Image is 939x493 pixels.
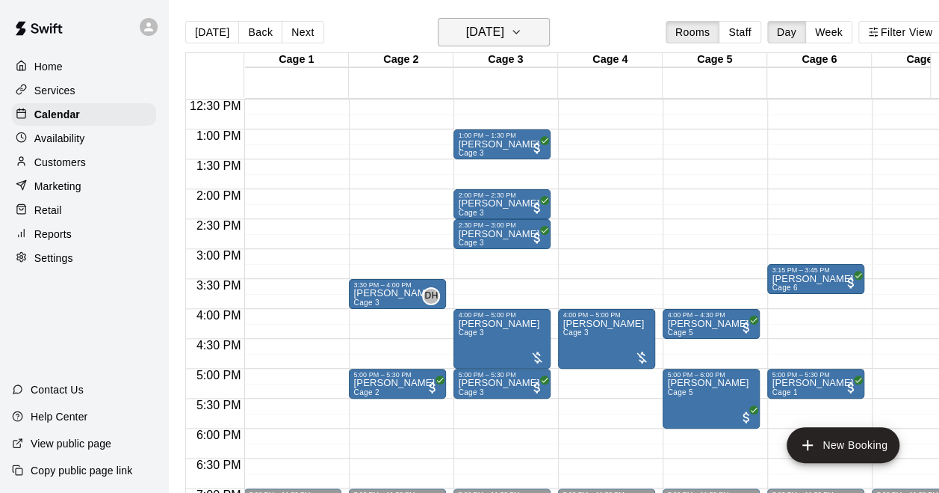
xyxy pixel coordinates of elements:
div: 5:00 PM – 5:30 PM [353,371,441,379]
span: Cage 3 [458,209,483,217]
a: Services [12,79,156,102]
div: Cage 2 [349,53,453,67]
p: Home [34,59,63,74]
a: Marketing [12,175,156,197]
div: 5:00 PM – 5:30 PM [458,371,546,379]
span: All customers have paid [739,320,754,335]
span: Cage 3 [458,328,483,337]
span: 6:00 PM [193,429,245,441]
div: Cage 1 [244,53,349,67]
h6: [DATE] [466,22,504,43]
p: Copy public page link [31,463,132,478]
span: 1:00 PM [193,129,245,142]
button: Back [238,21,282,43]
div: 4:00 PM – 5:00 PM [458,311,546,319]
div: 4:00 PM – 4:30 PM: Austin PENA [663,309,760,339]
div: 4:00 PM – 4:30 PM [667,311,755,319]
span: 3:00 PM [193,249,245,262]
span: All customers have paid [739,410,754,425]
span: Cage 3 [563,328,588,337]
p: Retail [34,203,62,218]
span: All customers have paid [843,380,858,395]
div: 5:00 PM – 5:30 PM: Luke Gonzales [767,369,864,399]
a: Home [12,55,156,78]
p: Settings [34,251,73,266]
a: Reports [12,223,156,245]
div: 2:00 PM – 2:30 PM: Mason Murphy [453,189,551,219]
span: 2:30 PM [193,219,245,232]
button: add [787,427,899,463]
p: Help Center [31,409,87,424]
button: [DATE] [438,18,550,46]
span: Cage 2 [353,388,379,396]
div: 5:00 PM – 5:30 PM [772,371,860,379]
span: 2:00 PM [193,189,245,202]
p: Marketing [34,179,81,194]
div: 5:00 PM – 5:30 PM: Brayson Starnes [349,369,446,399]
div: 5:00 PM – 5:30 PM: Aidan Apolinar [453,369,551,399]
div: 1:00 PM – 1:30 PM [458,132,546,139]
div: Cage 6 [767,53,872,67]
div: 5:00 PM – 6:00 PM [667,371,755,379]
div: 5:00 PM – 6:00 PM: Cage 5 [663,369,760,429]
span: Cage 3 [458,149,483,157]
span: DH [424,289,438,304]
div: 3:30 PM – 4:00 PM [353,281,441,289]
div: Cage 5 [663,53,767,67]
div: 3:15 PM – 3:45 PM: Cage 6 [767,264,864,294]
span: Cage 5 [667,328,692,337]
div: 3:15 PM – 3:45 PM [772,266,860,274]
a: Retail [12,199,156,221]
p: Contact Us [31,382,84,397]
span: 12:30 PM [186,99,244,112]
div: 1:00 PM – 1:30 PM: Cage 3 [453,129,551,159]
a: Customers [12,151,156,174]
span: 6:30 PM [193,459,245,471]
button: Next [282,21,323,43]
div: Dean Hull [422,287,440,305]
button: Rooms [666,21,719,43]
div: Cage 3 [453,53,558,67]
span: All customers have paid [425,380,440,395]
span: 4:30 PM [193,339,245,352]
button: Staff [719,21,761,43]
span: Cage 6 [772,284,797,292]
a: Availability [12,127,156,150]
span: Dean Hull [428,287,440,305]
button: Week [805,21,852,43]
span: 5:00 PM [193,369,245,382]
div: 4:00 PM – 5:00 PM [563,311,651,319]
div: 2:30 PM – 3:00 PM: Mason Murphy [453,219,551,249]
div: 3:30 PM – 4:00 PM: Eli Hull [349,279,446,309]
p: Availability [34,131,85,146]
span: All customers have paid [530,141,545,156]
button: [DATE] [185,21,239,43]
a: Settings [12,247,156,269]
p: Customers [34,155,86,170]
span: Cage 5 [667,388,692,396]
span: Cage 1 [772,388,797,396]
span: 1:30 PM [193,159,245,172]
span: All customers have paid [530,380,545,395]
span: All customers have paid [843,275,858,290]
div: Cage 4 [558,53,663,67]
a: Calendar [12,103,156,126]
div: 2:00 PM – 2:30 PM [458,192,546,199]
p: View public page [31,436,111,451]
div: 4:00 PM – 5:00 PM: Cage 3 [453,309,551,369]
span: Cage 3 [458,239,483,247]
span: All customers have paid [530,200,545,215]
span: Cage 3 [353,298,379,307]
div: 2:30 PM – 3:00 PM [458,221,546,229]
span: 4:00 PM [193,309,245,322]
span: All customers have paid [530,230,545,245]
p: Calendar [34,107,80,122]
